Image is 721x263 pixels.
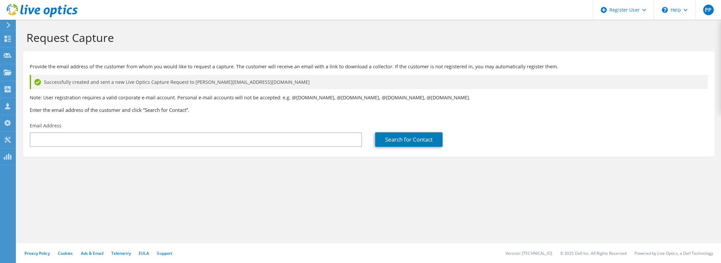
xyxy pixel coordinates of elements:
a: Cookies [58,250,73,256]
li: Powered by Live Optics, a Dell Technology [634,250,713,256]
h1: Request Capture [26,31,708,45]
a: Search for Contact [375,132,443,147]
svg: \n [662,7,668,13]
li: Version: [TECHNICAL_ID] [506,250,552,256]
span: Successfully created and sent a new Live Optics Capture Request to [PERSON_NAME][EMAIL_ADDRESS][D... [44,79,310,86]
a: Support [157,250,172,256]
li: © 2025 Dell Inc. All Rights Reserved [560,250,627,256]
a: Privacy Policy [24,250,50,256]
a: Telemetry [111,250,131,256]
span: PP [703,5,714,15]
p: Provide the email address of the customer from whom you would like to request a capture. The cust... [30,63,708,70]
a: Ads & Email [81,250,103,256]
label: Email Address [30,122,61,129]
h3: Enter the email address of the customer and click “Search for Contact”. [30,106,708,114]
a: EULA [139,250,149,256]
p: Note: User registration requires a valid corporate e-mail account. Personal e-mail accounts will ... [30,94,708,101]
